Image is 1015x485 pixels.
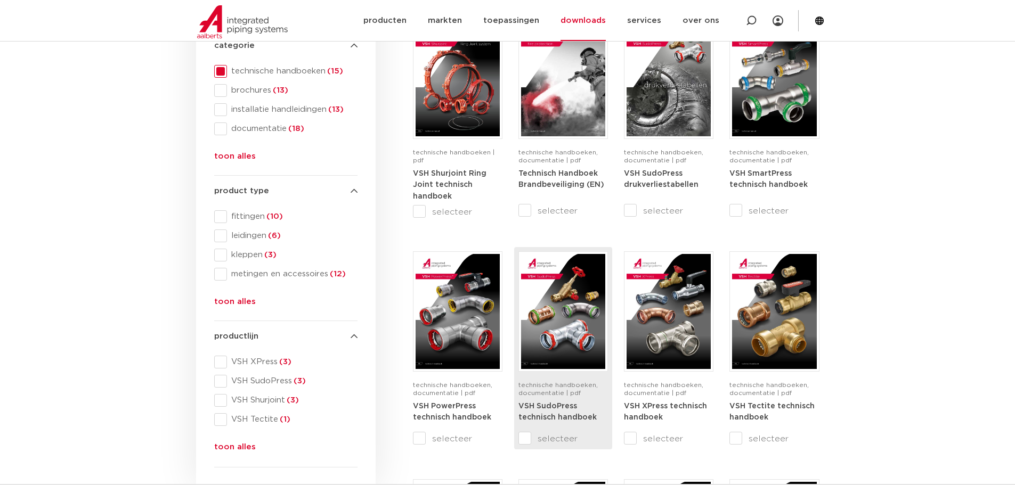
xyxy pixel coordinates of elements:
[214,295,256,313] button: toon alles
[518,402,597,422] a: VSH SudoPress technisch handboek
[214,441,256,458] button: toon alles
[521,254,605,369] img: VSH-SudoPress_A4TM_5001604-2023-3.0_NL-pdf.jpg
[624,170,699,189] strong: VSH SudoPress drukverliestabellen
[413,169,486,200] a: VSH Shurjoint Ring Joint technisch handboek
[227,85,358,96] span: brochures
[227,357,358,367] span: VSH XPress
[214,65,358,78] div: technische handboeken(15)
[729,204,819,217] label: selecteer
[326,67,343,75] span: (15)
[413,205,502,218] label: selecteer
[278,415,290,423] span: (1)
[732,21,816,136] img: VSH-SmartPress_A4TM_5009301_2023_2.0-EN-pdf.jpg
[227,211,358,222] span: fittingen
[214,394,358,407] div: VSH Shurjoint(3)
[327,105,344,113] span: (13)
[729,402,815,422] a: VSH Tectite technisch handboek
[214,122,358,135] div: documentatie(18)
[729,169,808,189] a: VSH SmartPress technisch handboek
[214,39,358,52] h4: categorie
[624,402,707,422] a: VSH XPress technisch handboek
[227,414,358,425] span: VSH Tectite
[227,66,358,77] span: technische handboeken
[278,358,291,366] span: (3)
[518,432,608,445] label: selecteer
[416,254,500,369] img: VSH-PowerPress_A4TM_5008817_2024_3.1_NL-pdf.jpg
[285,396,299,404] span: (3)
[413,432,502,445] label: selecteer
[214,268,358,281] div: metingen en accessoires(12)
[624,204,713,217] label: selecteer
[328,270,346,278] span: (12)
[729,432,819,445] label: selecteer
[627,254,711,369] img: VSH-XPress_A4TM_5008762_2025_4.1_NL-pdf.jpg
[265,212,283,220] span: (10)
[413,149,494,163] span: technische handboeken | pdf
[214,229,358,242] div: leidingen(6)
[214,330,358,343] h4: productlijn
[214,249,358,261] div: kleppen(3)
[518,170,604,189] strong: Technisch Handboek Brandbeveiliging (EN)
[227,231,358,241] span: leidingen
[214,84,358,97] div: brochures(13)
[413,382,492,396] span: technische handboeken, documentatie | pdf
[227,376,358,387] span: VSH SudoPress
[214,103,358,116] div: installatie handleidingen(13)
[227,250,358,260] span: kleppen
[227,395,358,406] span: VSH Shurjoint
[518,402,597,422] strong: VSH SudoPress technisch handboek
[627,21,711,136] img: VSH-SudoPress_A4PLT_5007706_2024-2.0_NL-pdf.jpg
[227,124,358,134] span: documentatie
[518,149,598,163] span: technische handboeken, documentatie | pdf
[214,356,358,368] div: VSH XPress(3)
[624,382,703,396] span: technische handboeken, documentatie | pdf
[214,185,358,198] h4: product type
[521,21,605,136] img: FireProtection_A4TM_5007915_2025_2.0_EN-pdf.jpg
[732,254,816,369] img: VSH-Tectite_A4TM_5009376-2024-2.0_NL-pdf.jpg
[624,432,713,445] label: selecteer
[518,382,598,396] span: technische handboeken, documentatie | pdf
[624,402,707,422] strong: VSH XPress technisch handboek
[214,375,358,388] div: VSH SudoPress(3)
[413,170,486,200] strong: VSH Shurjoint Ring Joint technisch handboek
[729,170,808,189] strong: VSH SmartPress technisch handboek
[292,377,306,385] span: (3)
[729,402,815,422] strong: VSH Tectite technisch handboek
[624,149,703,163] span: technische handboeken, documentatie | pdf
[263,251,277,259] span: (3)
[518,169,604,189] a: Technisch Handboek Brandbeveiliging (EN)
[214,413,358,426] div: VSH Tectite(1)
[413,402,491,422] a: VSH PowerPress technisch handboek
[729,149,809,163] span: technische handboeken, documentatie | pdf
[287,125,304,133] span: (18)
[214,210,358,223] div: fittingen(10)
[266,232,281,240] span: (6)
[518,204,608,217] label: selecteer
[227,269,358,280] span: metingen en accessoires
[271,86,288,94] span: (13)
[214,150,256,167] button: toon alles
[729,382,809,396] span: technische handboeken, documentatie | pdf
[624,169,699,189] a: VSH SudoPress drukverliestabellen
[227,104,358,115] span: installatie handleidingen
[416,21,500,136] img: VSH-Shurjoint-RJ_A4TM_5011380_2025_1.1_EN-pdf.jpg
[413,402,491,422] strong: VSH PowerPress technisch handboek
